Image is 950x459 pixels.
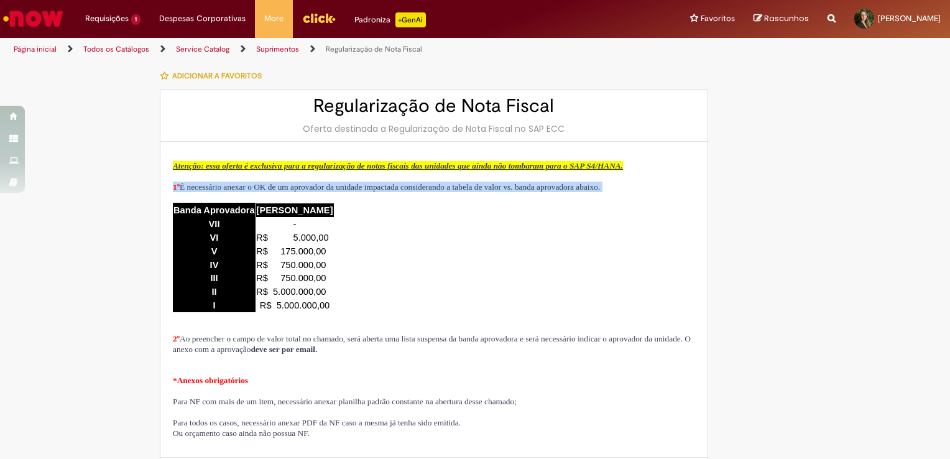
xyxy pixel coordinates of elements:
[1,6,65,31] img: ServiceNow
[264,12,284,25] span: More
[173,334,691,354] span: Ao preencher o campo de valor total no chamado, será aberta uma lista suspensa da banda aprovador...
[754,13,809,25] a: Rascunhos
[85,12,129,25] span: Requisições
[159,12,246,25] span: Despesas Corporativas
[173,418,461,427] span: Para todos os casos, necessário anexar PDF da NF caso a mesma já tenha sido emitida.
[173,334,180,343] span: 2º
[160,63,269,89] button: Adicionar a Favoritos
[256,244,334,258] td: R$ 175.000,00
[256,44,299,54] a: Suprimentos
[251,345,317,354] strong: deve ser por email.
[256,231,334,244] td: R$ 5.000,00
[83,44,149,54] a: Todos os Catálogos
[173,397,517,406] span: Para NF com mais de um item, necessário anexar planilha padrão constante na abertura desse chamado;
[173,271,256,285] td: III
[256,285,334,299] td: R$ 5.000.000,00
[878,13,941,24] span: [PERSON_NAME]
[173,96,695,116] h2: Regularização de Nota Fiscal
[701,12,735,25] span: Favoritos
[173,182,180,192] span: 1º
[256,271,334,285] td: R$ 750.000,00
[173,258,256,272] td: IV
[302,9,336,27] img: click_logo_yellow_360x200.png
[173,203,256,216] td: Banda Aprovadora
[173,217,256,231] td: VII
[172,71,262,81] span: Adicionar a Favoritos
[9,38,624,61] ul: Trilhas de página
[395,12,426,27] p: +GenAi
[764,12,809,24] span: Rascunhos
[173,123,695,135] div: Oferta destinada a Regularização de Nota Fiscal no SAP ECC
[173,299,256,312] td: I
[173,429,310,438] span: Ou orçamento caso ainda não possua NF.
[256,203,334,216] td: [PERSON_NAME]
[173,231,256,244] td: VI
[14,44,57,54] a: Página inicial
[131,14,141,25] span: 1
[256,258,334,272] td: R$ 750.000,00
[256,299,334,312] td: R$ 5.000.000,00
[173,161,623,170] span: Atenção: essa oferta é exclusiva para a regularização de notas fiscais das unidades que ainda não...
[173,244,256,258] td: V
[173,376,248,385] span: *Anexos obrigatórios
[176,44,229,54] a: Service Catalog
[256,217,334,231] td: -
[326,44,422,54] a: Regularização de Nota Fiscal
[173,285,256,299] td: II
[354,12,426,27] div: Padroniza
[173,182,600,192] span: É necessário anexar o OK de um aprovador da unidade impactada considerando a tabela de valor vs. ...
